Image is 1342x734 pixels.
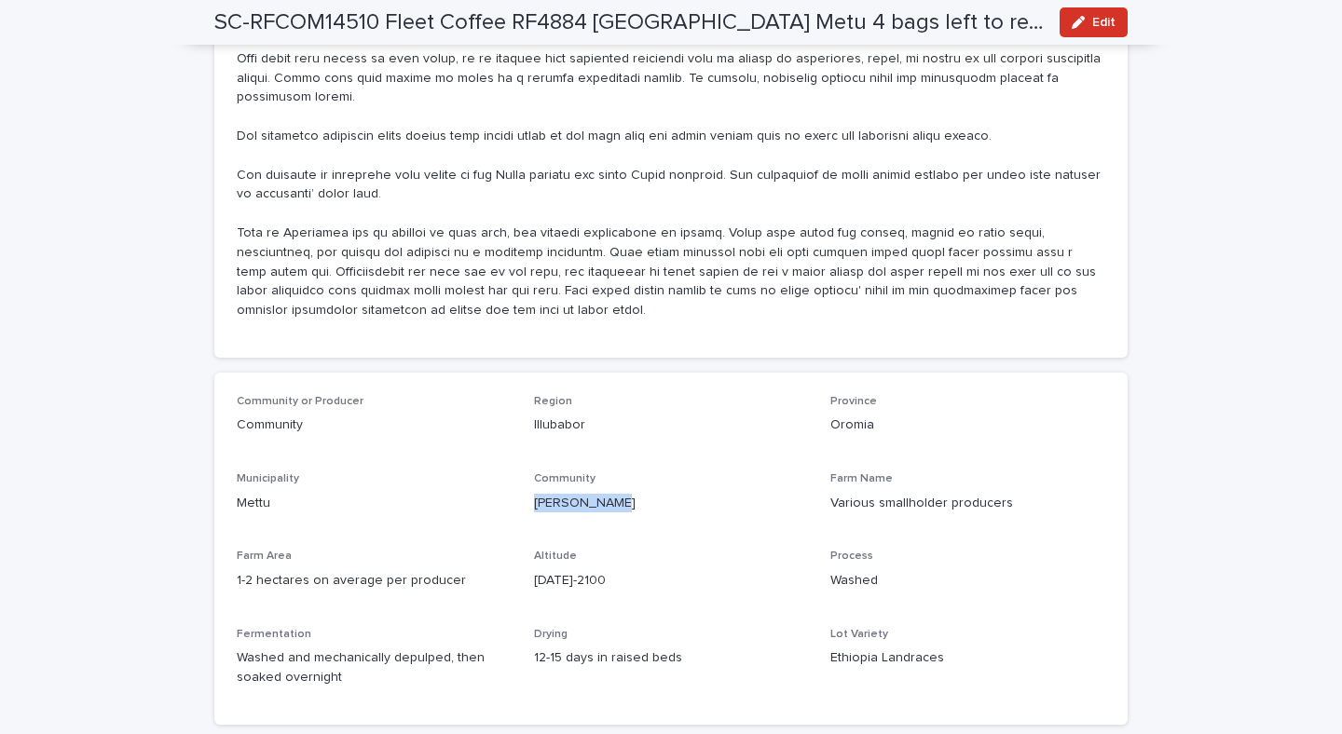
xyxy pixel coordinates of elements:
[830,648,1105,668] p: Ethiopia Landraces
[237,396,363,407] span: Community or Producer
[237,571,512,591] p: 1-2 hectares on average per producer
[830,415,1105,435] p: Oromia
[534,494,809,513] p: [PERSON_NAME]
[534,415,809,435] p: Illubabor
[214,9,1045,36] h2: SC-RFCOM14510 Fleet Coffee RF4884 [GEOGRAPHIC_DATA] Metu 4 bags left to release
[830,494,1105,513] p: Various smallholder producers
[534,629,568,640] span: Drying
[830,629,888,640] span: Lot Variety
[534,648,809,668] p: 12-15 days in raised beds
[830,473,893,484] span: Farm Name
[534,550,577,562] span: Altitude
[237,550,292,562] span: Farm Area
[237,494,512,513] p: Mettu
[534,571,809,591] p: [DATE]-2100
[534,396,572,407] span: Region
[830,571,1105,591] p: Washed
[237,629,311,640] span: Fermentation
[534,473,596,484] span: Community
[237,415,512,435] p: Community
[237,648,512,687] p: Washed and mechanically depulped, then soaked overnight
[237,473,299,484] span: Municipality
[1092,16,1116,29] span: Edit
[1060,7,1128,37] button: Edit
[830,550,873,562] span: Process
[830,396,877,407] span: Province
